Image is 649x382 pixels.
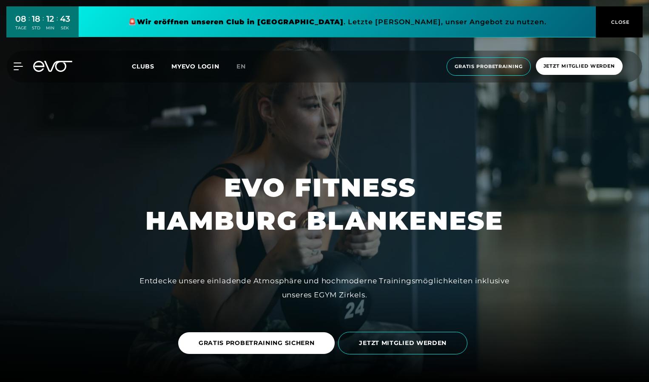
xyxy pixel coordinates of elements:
[60,13,70,25] div: 43
[533,57,625,76] a: Jetzt Mitglied werden
[609,18,630,26] span: CLOSE
[236,63,246,70] span: en
[46,25,54,31] div: MIN
[43,14,44,36] div: :
[32,13,40,25] div: 18
[28,14,30,36] div: :
[57,14,58,36] div: :
[132,63,154,70] span: Clubs
[338,325,471,361] a: JETZT MITGLIED WERDEN
[444,57,533,76] a: Gratis Probetraining
[15,25,26,31] div: TAGE
[15,13,26,25] div: 08
[60,25,70,31] div: SEK
[32,25,40,31] div: STD
[455,63,523,70] span: Gratis Probetraining
[132,62,171,70] a: Clubs
[178,326,339,360] a: GRATIS PROBETRAINING SICHERN
[199,339,315,348] span: GRATIS PROBETRAINING SICHERN
[359,339,447,348] span: JETZT MITGLIED WERDEN
[46,13,54,25] div: 12
[236,62,256,71] a: en
[133,274,516,302] div: Entdecke unsere einladende Atmosphäre und hochmoderne Trainingsmöglichkeiten inklusive unseres EG...
[544,63,615,70] span: Jetzt Mitglied werden
[596,6,643,37] button: CLOSE
[145,171,504,237] h1: EVO FITNESS HAMBURG BLANKENESE
[171,63,219,70] a: MYEVO LOGIN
